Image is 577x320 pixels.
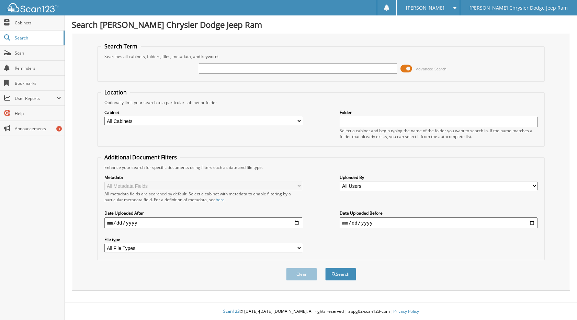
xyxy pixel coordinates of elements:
[72,19,570,30] h1: Search [PERSON_NAME] Chrysler Dodge Jeep Ram
[15,111,61,116] span: Help
[469,6,568,10] span: [PERSON_NAME] Chrysler Dodge Jeep Ram
[104,110,303,115] label: Cabinet
[15,65,61,71] span: Reminders
[104,191,303,203] div: All metadata fields are searched by default. Select a cabinet with metadata to enable filtering b...
[15,50,61,56] span: Scan
[101,100,541,105] div: Optionally limit your search to a particular cabinet or folder
[406,6,444,10] span: [PERSON_NAME]
[101,164,541,170] div: Enhance your search for specific documents using filters such as date and file type.
[15,35,60,41] span: Search
[340,217,538,228] input: end
[340,210,538,216] label: Date Uploaded Before
[325,268,356,281] button: Search
[101,43,141,50] legend: Search Term
[543,287,577,320] iframe: Chat Widget
[7,3,58,12] img: scan123-logo-white.svg
[15,95,56,101] span: User Reports
[286,268,317,281] button: Clear
[340,174,538,180] label: Uploaded By
[393,308,419,314] a: Privacy Policy
[223,308,240,314] span: Scan123
[104,174,303,180] label: Metadata
[101,89,130,96] legend: Location
[101,54,541,59] div: Searches all cabinets, folders, files, metadata, and keywords
[101,153,180,161] legend: Additional Document Filters
[104,210,303,216] label: Date Uploaded After
[416,66,446,71] span: Advanced Search
[65,303,577,320] div: © [DATE]-[DATE] [DOMAIN_NAME]. All rights reserved | appg02-scan123-com |
[104,217,303,228] input: start
[216,197,225,203] a: here
[15,20,61,26] span: Cabinets
[340,128,538,139] div: Select a cabinet and begin typing the name of the folder you want to search in. If the name match...
[104,237,303,242] label: File type
[56,126,62,132] div: 3
[340,110,538,115] label: Folder
[15,126,61,132] span: Announcements
[15,80,61,86] span: Bookmarks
